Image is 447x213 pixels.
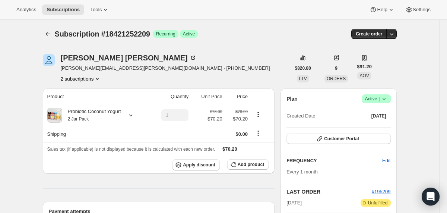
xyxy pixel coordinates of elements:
span: Help [377,7,387,13]
span: Create order [356,31,382,37]
span: Analytics [16,7,36,13]
button: Apply discount [172,159,220,170]
span: $70.20 [222,146,237,152]
button: [DATE] [367,111,391,121]
button: Help [365,4,399,15]
span: [DATE] [371,113,386,119]
span: Tools [90,7,102,13]
span: 9 [335,65,337,71]
a: #195209 [372,189,391,194]
h2: FREQUENCY [286,157,382,165]
span: $70.20 [227,115,248,123]
button: Add product [227,159,269,170]
span: Settings [413,7,431,13]
span: Subscriptions [47,7,80,13]
span: | [379,96,380,102]
div: Open Intercom Messenger [422,188,440,206]
th: Unit Price [191,88,224,105]
button: Tools [86,4,114,15]
button: Shipping actions [252,129,264,137]
span: Customer Portal [324,136,359,142]
h2: Plan [286,95,298,103]
span: Apply discount [183,162,215,168]
span: $0.00 [236,131,248,137]
button: Settings [401,4,435,15]
span: ORDERS [327,76,346,81]
button: Product actions [252,110,264,119]
span: David Zimmerman [43,54,55,66]
button: Analytics [12,4,41,15]
h2: LAST ORDER [286,188,372,195]
button: Product actions [61,75,101,82]
div: [PERSON_NAME] [PERSON_NAME] [61,54,197,62]
span: $820.80 [295,65,311,71]
button: Create order [351,29,387,39]
button: Subscriptions [43,29,53,39]
th: Product [43,88,149,105]
button: Edit [378,155,395,167]
span: AOV [359,73,369,78]
span: $70.20 [207,115,222,123]
span: Add product [238,162,264,167]
span: LTV [299,76,307,81]
span: Unfulfilled [368,200,388,206]
button: $820.80 [291,63,316,73]
small: $78.00 [235,109,248,114]
span: Every 1 month [286,169,318,175]
span: Created Date [286,112,315,120]
button: Customer Portal [286,134,390,144]
button: Subscriptions [42,4,84,15]
th: Shipping [43,126,149,142]
span: $91.20 [357,63,372,71]
button: #195209 [372,188,391,195]
span: Active [183,31,195,37]
div: Probiotic Coconut Yogurt [62,108,121,123]
span: Edit [382,157,390,165]
span: Subscription #18421252209 [55,30,150,38]
span: Sales tax (if applicable) is not displayed because it is calculated with each new order. [47,147,215,152]
span: [DATE] [286,199,302,207]
th: Price [225,88,250,105]
span: Recurring [156,31,175,37]
img: product img [47,108,62,123]
th: Quantity [149,88,191,105]
span: [PERSON_NAME][EMAIL_ADDRESS][PERSON_NAME][DOMAIN_NAME] · [PHONE_NUMBER] [61,65,270,72]
button: 9 [330,63,342,73]
span: Active [365,95,388,103]
small: 2 Jar Pack [68,116,89,122]
small: $78.00 [210,109,222,114]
